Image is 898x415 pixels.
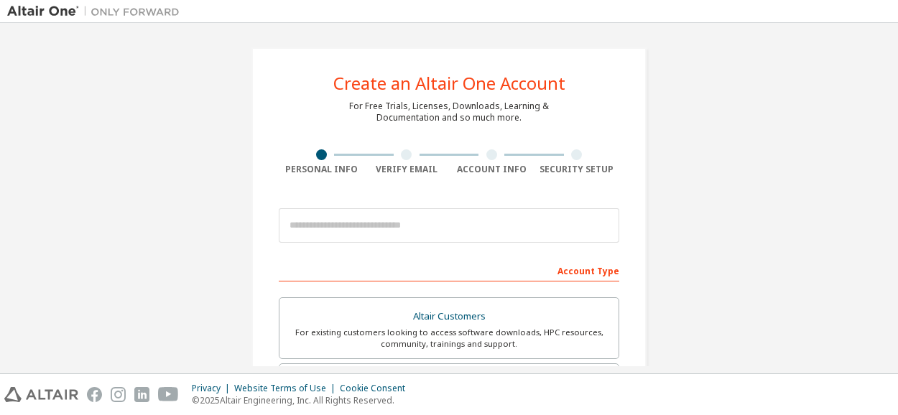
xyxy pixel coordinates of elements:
[288,327,610,350] div: For existing customers looking to access software downloads, HPC resources, community, trainings ...
[340,383,414,394] div: Cookie Consent
[288,307,610,327] div: Altair Customers
[7,4,187,19] img: Altair One
[364,164,450,175] div: Verify Email
[349,101,549,123] div: For Free Trials, Licenses, Downloads, Learning & Documentation and so much more.
[333,75,565,92] div: Create an Altair One Account
[192,394,414,406] p: © 2025 Altair Engineering, Inc. All Rights Reserved.
[4,387,78,402] img: altair_logo.svg
[158,387,179,402] img: youtube.svg
[134,387,149,402] img: linkedin.svg
[449,164,534,175] div: Account Info
[534,164,620,175] div: Security Setup
[234,383,340,394] div: Website Terms of Use
[192,383,234,394] div: Privacy
[279,258,619,281] div: Account Type
[279,164,364,175] div: Personal Info
[87,387,102,402] img: facebook.svg
[111,387,126,402] img: instagram.svg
